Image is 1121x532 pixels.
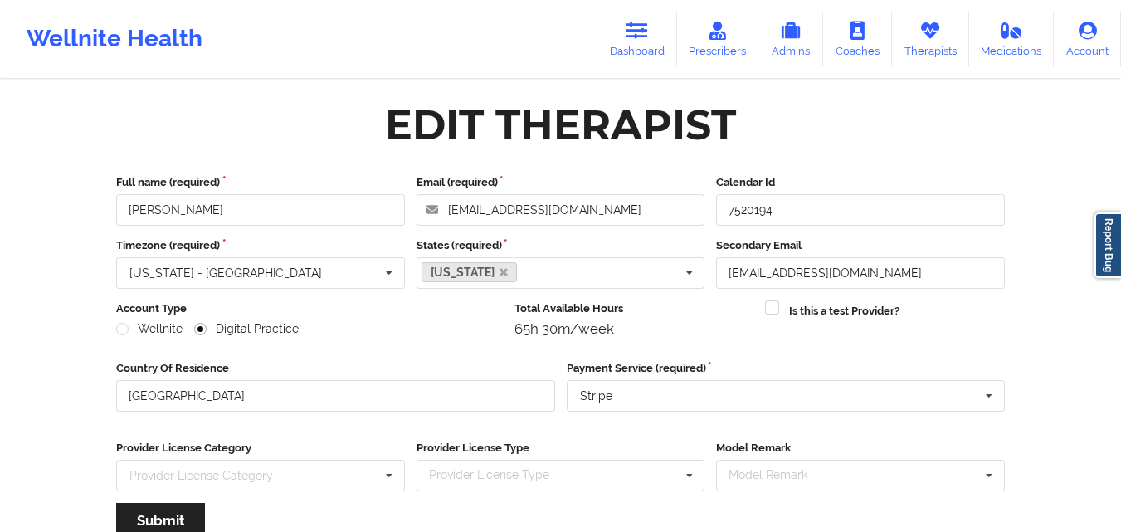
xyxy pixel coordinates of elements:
label: Timezone (required) [116,237,405,254]
div: Edit Therapist [385,99,736,151]
a: [US_STATE] [422,262,518,282]
a: Account [1054,12,1121,66]
label: Wellnite [116,322,183,336]
label: Secondary Email [716,237,1005,254]
label: States (required) [417,237,705,254]
div: Stripe [580,390,612,402]
div: Provider License Category [129,470,273,481]
div: Model Remark [724,466,831,485]
label: Digital Practice [194,322,299,336]
input: Email [716,257,1005,289]
label: Country Of Residence [116,360,555,377]
div: Provider License Type [425,466,573,485]
div: 65h 30m/week [514,320,754,337]
label: Provider License Type [417,440,705,456]
input: Calendar Id [716,194,1005,226]
a: Admins [758,12,823,66]
input: Full name [116,194,405,226]
a: Prescribers [677,12,759,66]
label: Provider License Category [116,440,405,456]
a: Therapists [892,12,969,66]
label: Full name (required) [116,174,405,191]
label: Email (required) [417,174,705,191]
a: Coaches [823,12,892,66]
div: [US_STATE] - [GEOGRAPHIC_DATA] [129,267,322,279]
input: Email address [417,194,705,226]
a: Dashboard [597,12,677,66]
label: Total Available Hours [514,300,754,317]
label: Payment Service (required) [567,360,1006,377]
a: Report Bug [1094,212,1121,278]
label: Account Type [116,300,503,317]
label: Calendar Id [716,174,1005,191]
label: Is this a test Provider? [789,303,899,320]
label: Model Remark [716,440,1005,456]
a: Medications [969,12,1055,66]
